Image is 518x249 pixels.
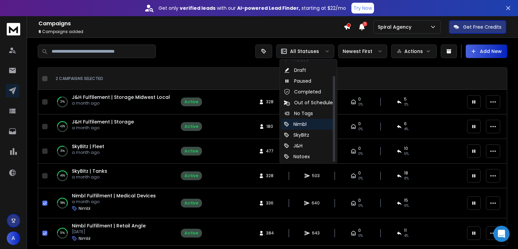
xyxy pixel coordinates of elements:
button: A [7,231,20,245]
div: Completed [284,88,321,95]
span: 477 [266,148,274,154]
p: Spiral Agency [378,24,414,30]
td: 42%J&H Fulfilement | Storagea month ago [50,114,177,139]
button: Try Now [351,3,374,13]
span: 336 [266,200,274,206]
div: Paused [284,78,311,84]
td: 46%SkyBitz | Tanksa month ago [50,164,177,188]
p: 42 % [60,123,65,130]
h1: Campaigns [38,20,344,28]
div: Active [184,230,198,236]
a: Nimbl Fulfillment | Retail Angle [72,222,146,229]
span: 0 [358,198,361,203]
span: 4 % [404,127,408,132]
p: Nimbl [79,206,90,211]
div: Active [184,200,198,206]
span: 0% [358,176,363,181]
span: 18 [404,170,408,176]
span: 0% [358,233,363,239]
span: 11 [404,228,407,233]
p: a month ago [72,150,104,155]
span: 6 [404,121,407,127]
a: J&H Fulfilement | Storage [72,118,134,125]
span: 10 [404,146,408,151]
span: 0% [358,127,363,132]
div: Natoex [284,153,310,160]
button: Add New [466,45,507,58]
span: 1 [363,22,367,26]
div: No Tags [284,110,313,117]
p: 58 % [60,200,65,206]
p: a month ago [72,125,134,131]
strong: AI-powered Lead Finder, [237,5,300,11]
p: Try Now [353,5,372,11]
span: 6 [38,29,41,34]
a: Nimbl Fulfillment | Medical Devices [72,192,156,199]
td: 58%Nimbl Fulfillment | Medical Devicesa month agoNimbl [50,188,177,218]
span: 0 [358,96,361,102]
span: 328 [266,173,274,178]
td: 31%SkyBitz | Fleeta month ago [50,139,177,164]
span: 0% [358,102,363,107]
span: 15 [404,198,408,203]
div: Active [184,148,198,154]
p: All Statuses [290,48,319,55]
span: 0 [358,121,361,127]
div: Active [184,124,198,129]
a: SkyBitz | Fleet [72,143,104,150]
span: 6 % [404,203,409,209]
strong: verified leads [180,5,215,11]
span: 0 [358,228,361,233]
div: Active [184,173,198,178]
span: 4 % [404,233,408,239]
p: 51 % [60,230,65,237]
p: 31 % [60,148,65,155]
p: Get only with our starting at $22/mo [159,5,346,11]
div: Nimbl [284,121,307,128]
p: Campaigns added [38,29,344,34]
span: 328 [266,99,274,105]
button: Actions [391,45,437,58]
button: Newest First [338,45,387,58]
p: a month ago [72,199,156,204]
button: Get Free Credits [449,20,506,34]
span: 0% [358,203,363,209]
div: J&H [284,142,303,149]
span: 8 % [404,176,409,181]
p: a month ago [72,174,107,180]
span: 5 % [404,151,409,157]
span: 0 [358,146,361,151]
div: Open Intercom Messenger [493,226,510,242]
span: 0 [358,170,361,176]
p: 21 % [60,99,65,105]
span: 640 [312,200,320,206]
th: 2 campaigns selected [50,68,177,90]
p: Get Free Credits [463,24,501,30]
span: 3 % [404,102,408,107]
span: 180 [266,124,273,129]
img: logo [7,23,20,35]
p: 46 % [60,172,65,179]
a: J&H Fulfilement | Storage Midwest Local [72,94,170,101]
a: SkyBitz | Tanks [72,168,107,174]
span: 643 [312,230,320,236]
div: Active [184,99,198,105]
td: 21%J&H Fulfilement | Storage Midwest Locala month ago [50,90,177,114]
p: [DATE] [72,229,146,234]
span: 384 [266,230,274,236]
span: 5 [404,96,407,102]
div: Out of Schedule [284,99,333,106]
span: 503 [312,173,320,178]
span: 0% [358,151,363,157]
div: Draft [284,67,306,74]
div: SkyBitz [284,132,309,138]
p: Nimbl [79,236,90,241]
